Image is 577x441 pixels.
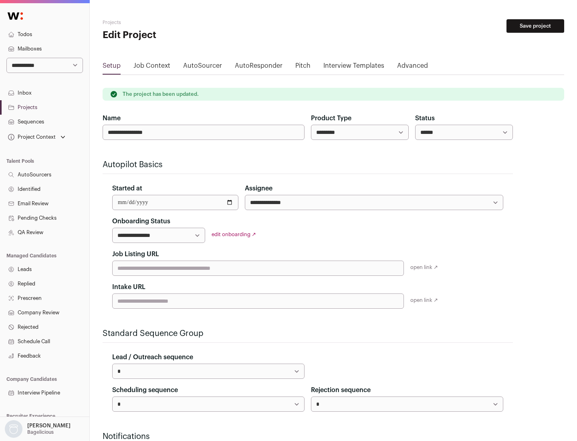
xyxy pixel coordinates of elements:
h2: Standard Sequence Group [103,328,513,339]
label: Scheduling sequence [112,385,178,395]
a: Pitch [295,61,311,74]
div: Project Context [6,134,56,140]
label: Rejection sequence [311,385,371,395]
h1: Edit Project [103,29,256,42]
h2: Projects [103,19,256,26]
p: [PERSON_NAME] [27,423,71,429]
button: Save project [506,19,564,33]
a: Interview Templates [323,61,384,74]
button: Open dropdown [3,420,72,438]
label: Job Listing URL [112,249,159,259]
p: Bagelicious [27,429,54,435]
a: edit onboarding ↗ [212,232,256,237]
button: Open dropdown [6,131,67,143]
label: Product Type [311,113,351,123]
label: Name [103,113,121,123]
a: Setup [103,61,121,74]
label: Started at [112,184,142,193]
a: Job Context [133,61,170,74]
img: Wellfound [3,8,27,24]
label: Status [415,113,435,123]
label: Assignee [245,184,272,193]
p: The project has been updated. [123,91,199,97]
a: AutoResponder [235,61,282,74]
a: AutoSourcer [183,61,222,74]
label: Intake URL [112,282,145,292]
a: Advanced [397,61,428,74]
h2: Autopilot Basics [103,159,513,170]
img: nopic.png [5,420,22,438]
label: Onboarding Status [112,216,170,226]
label: Lead / Outreach sequence [112,352,193,362]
